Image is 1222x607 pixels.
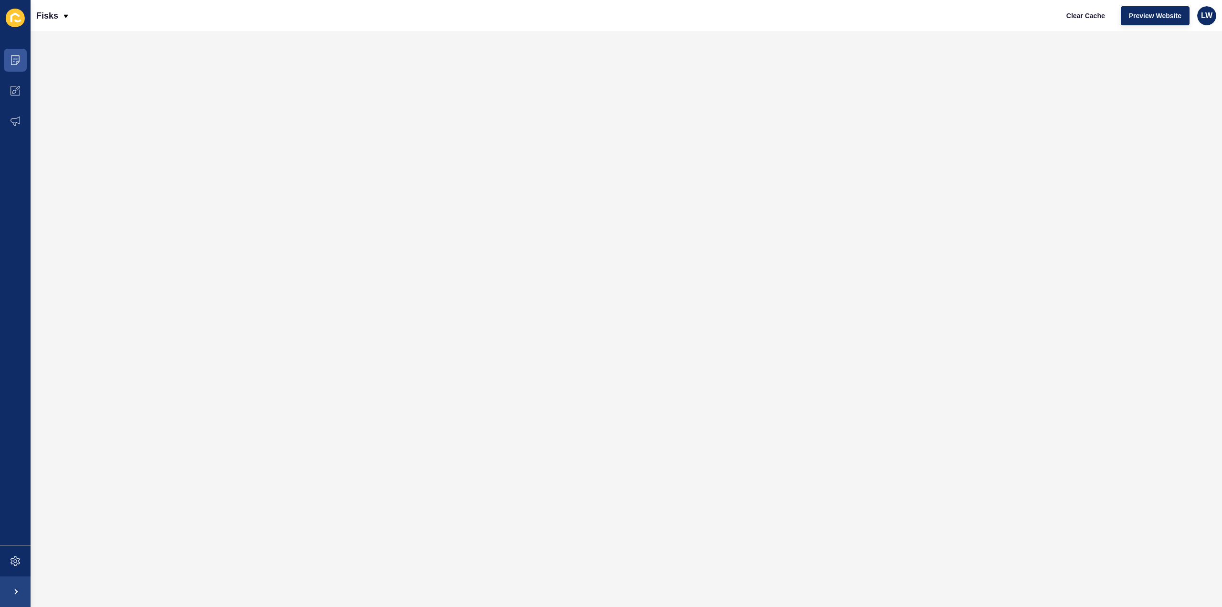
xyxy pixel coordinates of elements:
[1201,11,1212,21] span: LW
[1058,6,1113,25] button: Clear Cache
[1066,11,1105,21] span: Clear Cache
[1121,6,1190,25] button: Preview Website
[1129,11,1181,21] span: Preview Website
[36,4,58,28] p: Fisks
